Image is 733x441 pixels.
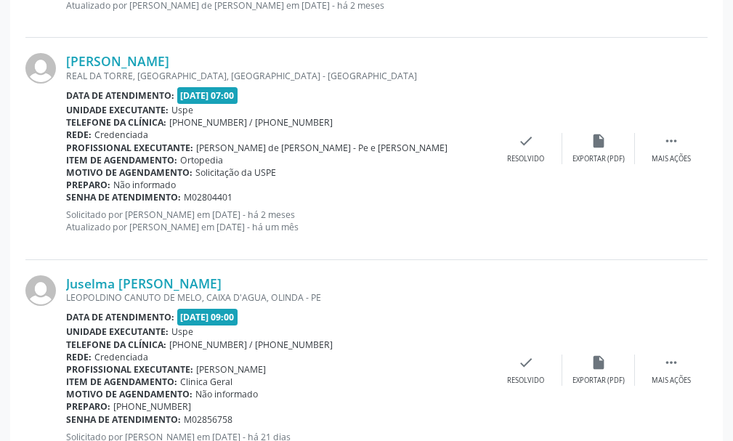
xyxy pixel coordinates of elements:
[177,309,238,325] span: [DATE] 09:00
[663,355,679,371] i: 
[66,275,222,291] a: Juselma [PERSON_NAME]
[184,413,232,426] span: M02856758
[663,133,679,149] i: 
[66,179,110,191] b: Preparo:
[66,339,166,351] b: Telefone da clínica:
[518,133,534,149] i: check
[66,291,490,304] div: LEOPOLDINO CANUTO DE MELO, CAIXA D'AGUA, OLINDA - PE
[180,376,232,388] span: Clinica Geral
[25,275,56,306] img: img
[66,104,169,116] b: Unidade executante:
[184,191,232,203] span: M02804401
[25,53,56,84] img: img
[66,351,92,363] b: Rede:
[66,70,490,82] div: REAL DA TORRE, [GEOGRAPHIC_DATA], [GEOGRAPHIC_DATA] - [GEOGRAPHIC_DATA]
[195,166,276,179] span: Solicitação da USPE
[195,388,258,400] span: Não informado
[652,154,691,164] div: Mais ações
[66,376,177,388] b: Item de agendamento:
[66,116,166,129] b: Telefone da clínica:
[66,166,193,179] b: Motivo de agendamento:
[66,363,193,376] b: Profissional executante:
[169,116,333,129] span: [PHONE_NUMBER] / [PHONE_NUMBER]
[66,191,181,203] b: Senha de atendimento:
[66,89,174,102] b: Data de atendimento:
[66,142,193,154] b: Profissional executante:
[66,388,193,400] b: Motivo de agendamento:
[572,154,625,164] div: Exportar (PDF)
[94,129,148,141] span: Credenciada
[66,325,169,338] b: Unidade executante:
[591,355,607,371] i: insert_drive_file
[169,339,333,351] span: [PHONE_NUMBER] / [PHONE_NUMBER]
[591,133,607,149] i: insert_drive_file
[66,209,490,233] p: Solicitado por [PERSON_NAME] em [DATE] - há 2 meses Atualizado por [PERSON_NAME] em [DATE] - há u...
[66,53,169,69] a: [PERSON_NAME]
[66,129,92,141] b: Rede:
[113,179,176,191] span: Não informado
[196,142,448,154] span: [PERSON_NAME] de [PERSON_NAME] - Pe e [PERSON_NAME]
[572,376,625,386] div: Exportar (PDF)
[507,376,544,386] div: Resolvido
[518,355,534,371] i: check
[171,104,193,116] span: Uspe
[66,311,174,323] b: Data de atendimento:
[113,400,191,413] span: [PHONE_NUMBER]
[94,351,148,363] span: Credenciada
[180,154,223,166] span: Ortopedia
[66,413,181,426] b: Senha de atendimento:
[652,376,691,386] div: Mais ações
[177,87,238,104] span: [DATE] 07:00
[196,363,266,376] span: [PERSON_NAME]
[171,325,193,338] span: Uspe
[66,400,110,413] b: Preparo:
[66,154,177,166] b: Item de agendamento:
[507,154,544,164] div: Resolvido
